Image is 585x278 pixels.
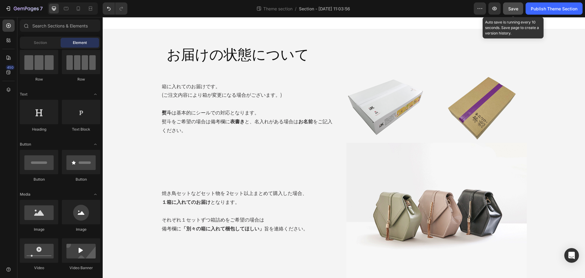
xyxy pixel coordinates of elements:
span: Element [73,40,87,45]
div: Video Banner [62,265,100,271]
input: Search Sections & Elements [20,20,100,32]
div: Image [62,227,100,232]
span: Toggle open [90,139,100,149]
div: Row [62,77,100,82]
p: それぞれ１セットずつ箱詰めをご希望の場合は [59,198,238,207]
span: Toggle open [90,89,100,99]
span: Media [20,192,30,197]
div: 450 [6,65,15,70]
div: Rich Text Editor. Editing area: main [58,171,239,216]
div: Publish Theme Section [531,5,577,12]
div: Video [20,265,58,271]
p: 7 [40,5,43,12]
p: 備考欄に 旨を連絡ください。 [59,207,238,216]
button: Save [503,2,523,15]
div: Button [20,177,58,182]
strong: お名前 [196,100,210,108]
span: Save [508,6,518,11]
div: Row [20,77,58,82]
img: gempages_501742158663910430-5b19555f-1469-42e0-a0e4-7871f6d4546e.png [241,60,328,122]
button: Publish Theme Section [526,2,583,15]
div: Text Block [62,127,100,132]
div: Button [62,177,100,182]
div: Undo/Redo [103,2,127,15]
div: Heading [20,127,58,132]
strong: １箱に入れてのお届け [59,181,108,188]
button: 7 [2,2,45,15]
img: image_demo.jpg [244,126,424,261]
div: Image [20,227,58,232]
iframe: Design area [103,17,585,278]
span: Section - [DATE] 11:03:56 [299,5,350,12]
span: Toggle open [90,190,100,199]
span: Button [20,142,31,147]
span: Section [34,40,47,45]
span: Theme section [262,5,294,12]
span: / [295,5,296,12]
div: Open Intercom Messenger [564,248,579,263]
p: 焼き鳥セットなどセット物を 2セット以上まとめて購入した場合、 [59,171,238,180]
img: gempages_501742158663910430-d82d8ab2-7794-4843-808f-971710782368.png [337,56,424,126]
strong: 「別々の箱に入れて梱包してほしい」 [79,208,161,215]
strong: 表書き [127,100,142,108]
p: となります。 [59,180,238,189]
span: Text [20,92,27,97]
